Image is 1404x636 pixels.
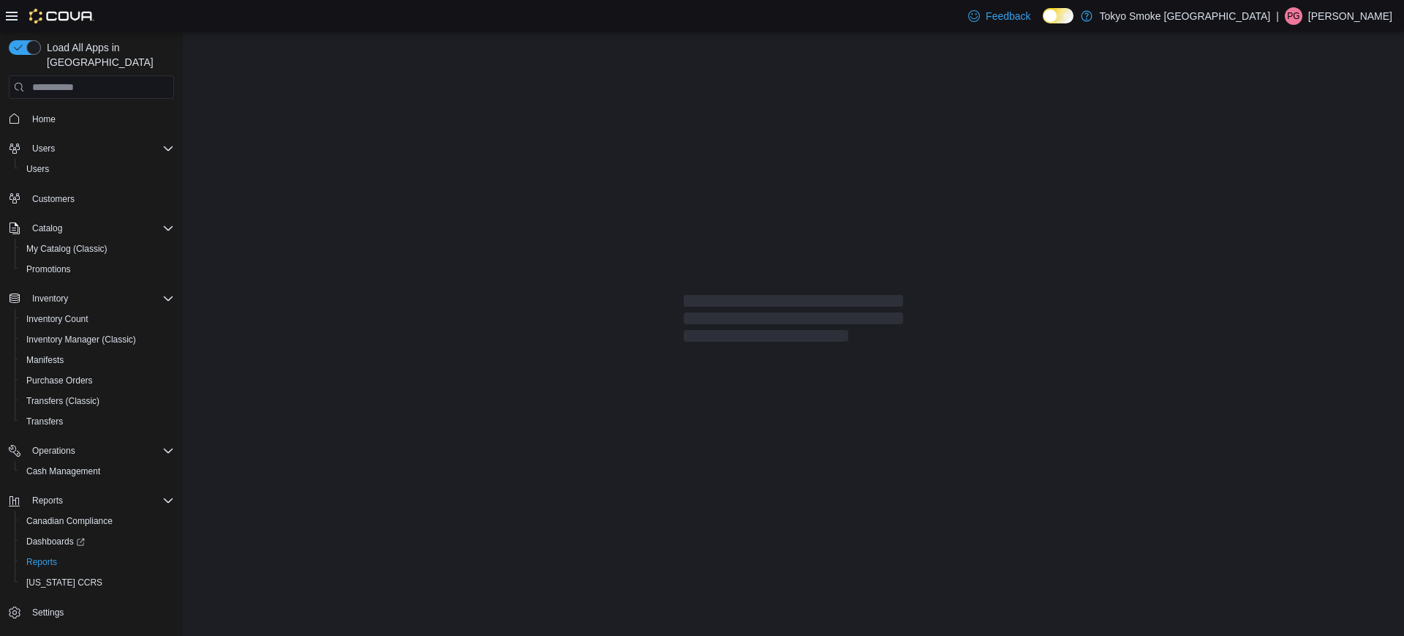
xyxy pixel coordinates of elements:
a: Promotions [20,261,77,278]
span: Users [32,143,55,154]
button: Inventory [3,288,180,309]
button: Inventory Count [15,309,180,329]
button: Reports [26,492,69,509]
button: My Catalog (Classic) [15,239,180,259]
button: Users [26,140,61,157]
a: Feedback [962,1,1036,31]
a: Settings [26,604,69,621]
button: Operations [26,442,81,460]
button: Reports [15,552,180,572]
span: Manifests [20,351,174,369]
button: Inventory Manager (Classic) [15,329,180,350]
span: Users [26,140,174,157]
a: My Catalog (Classic) [20,240,113,258]
span: Transfers [26,416,63,427]
span: Home [32,113,56,125]
button: Users [15,159,180,179]
a: Cash Management [20,463,106,480]
p: Tokyo Smoke [GEOGRAPHIC_DATA] [1100,7,1271,25]
a: Dashboards [15,531,180,552]
span: Promotions [26,263,71,275]
button: Canadian Compliance [15,511,180,531]
a: Dashboards [20,533,91,550]
span: Dashboards [26,536,85,547]
span: Catalog [26,220,174,237]
a: Reports [20,553,63,571]
a: Transfers (Classic) [20,392,105,410]
span: Inventory Manager (Classic) [20,331,174,348]
span: Settings [26,603,174,621]
span: Manifests [26,354,64,366]
span: Canadian Compliance [26,515,113,527]
span: Reports [26,492,174,509]
span: Inventory Manager (Classic) [26,334,136,345]
a: Users [20,160,55,178]
span: Washington CCRS [20,574,174,591]
span: Catalog [32,222,62,234]
span: Settings [32,607,64,618]
span: Operations [26,442,174,460]
span: Operations [32,445,75,457]
span: Customers [32,193,75,205]
p: [PERSON_NAME] [1308,7,1392,25]
button: Transfers (Classic) [15,391,180,411]
p: | [1276,7,1279,25]
span: Purchase Orders [26,375,93,386]
span: Transfers [20,413,174,430]
button: Manifests [15,350,180,370]
span: Inventory Count [20,310,174,328]
span: Loading [684,298,903,345]
a: Canadian Compliance [20,512,118,530]
span: Load All Apps in [GEOGRAPHIC_DATA] [41,40,174,70]
span: Canadian Compliance [20,512,174,530]
span: Transfers (Classic) [26,395,99,407]
span: Promotions [20,261,174,278]
span: Customers [26,190,174,208]
span: Home [26,109,174,127]
span: Users [20,160,174,178]
button: [US_STATE] CCRS [15,572,180,593]
span: Feedback [986,9,1030,23]
span: Transfers (Classic) [20,392,174,410]
button: Users [3,138,180,159]
span: Cash Management [26,465,100,477]
span: [US_STATE] CCRS [26,577,102,588]
button: Home [3,108,180,129]
span: Inventory Count [26,313,88,325]
span: Reports [32,495,63,506]
a: Inventory Manager (Classic) [20,331,142,348]
button: Promotions [15,259,180,280]
a: Home [26,111,61,128]
span: My Catalog (Classic) [26,243,107,255]
img: Cova [29,9,94,23]
button: Catalog [26,220,68,237]
button: Inventory [26,290,74,307]
a: Transfers [20,413,69,430]
span: Dark Mode [1043,23,1043,24]
a: [US_STATE] CCRS [20,574,108,591]
a: Manifests [20,351,69,369]
span: Cash Management [20,463,174,480]
a: Purchase Orders [20,372,99,389]
span: Inventory [26,290,174,307]
button: Catalog [3,218,180,239]
span: Reports [26,556,57,568]
button: Operations [3,441,180,461]
button: Customers [3,188,180,209]
span: PG [1287,7,1299,25]
a: Inventory Count [20,310,94,328]
button: Purchase Orders [15,370,180,391]
button: Transfers [15,411,180,432]
button: Settings [3,602,180,623]
span: Dashboards [20,533,174,550]
span: My Catalog (Classic) [20,240,174,258]
span: Users [26,163,49,175]
button: Reports [3,490,180,511]
input: Dark Mode [1043,8,1073,23]
span: Reports [20,553,174,571]
button: Cash Management [15,461,180,482]
span: Inventory [32,293,68,304]
div: Pooja Gulati [1285,7,1302,25]
a: Customers [26,190,80,208]
span: Purchase Orders [20,372,174,389]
